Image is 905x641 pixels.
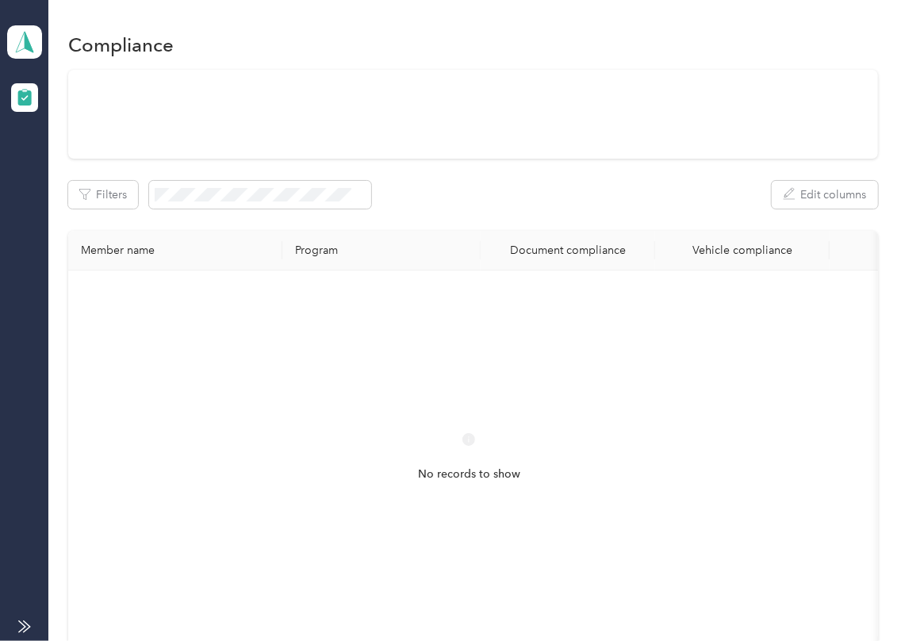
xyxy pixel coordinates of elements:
div: Vehicle compliance [668,244,817,257]
h1: Compliance [68,36,174,53]
button: Edit columns [772,181,878,209]
th: Program [282,231,481,271]
button: Filters [68,181,138,209]
span: No records to show [418,466,520,483]
div: Document compliance [493,244,642,257]
iframe: Everlance-gr Chat Button Frame [816,552,905,641]
th: Member name [68,231,282,271]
